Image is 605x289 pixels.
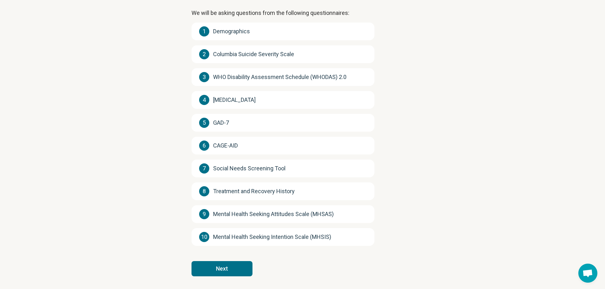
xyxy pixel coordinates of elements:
span: Mental Health Seeking Attitudes Scale (MHSAS) [213,210,334,219]
button: Next [192,261,252,276]
span: 2 [199,49,209,59]
span: GAD-7 [213,118,229,127]
div: Open chat [578,264,597,283]
span: 1 [199,26,209,36]
span: 10 [199,232,209,242]
span: 9 [199,209,209,219]
span: 4 [199,95,209,105]
span: 5 [199,118,209,128]
span: 8 [199,186,209,196]
span: 7 [199,163,209,174]
span: 3 [199,72,209,82]
span: CAGE-AID [213,141,238,150]
span: 6 [199,141,209,151]
span: Mental Health Seeking Intention Scale (MHSIS) [213,233,331,241]
span: Treatment and Recovery History [213,187,295,196]
span: Social Needs Screening Tool [213,164,286,173]
span: Demographics [213,27,250,36]
span: Columbia Suicide Severity Scale [213,50,294,59]
p: We will be asking questions from the following questionnaires: [192,9,414,17]
span: [MEDICAL_DATA] [213,95,256,104]
span: WHO Disability Assessment Schedule (WHODAS) 2.0 [213,73,346,82]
